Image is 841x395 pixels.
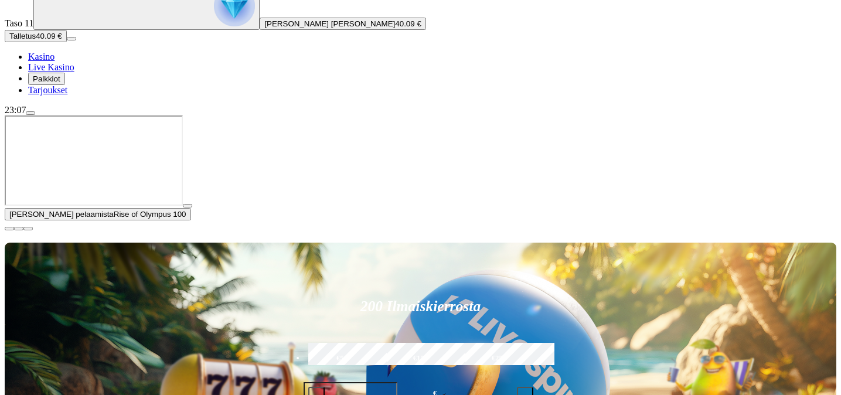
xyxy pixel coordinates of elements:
[28,62,74,72] a: Live Kasino
[5,18,33,28] span: Taso 11
[305,341,379,375] label: €50
[9,32,36,40] span: Talletus
[462,341,536,375] label: €250
[5,52,836,96] nav: Main menu
[5,105,26,115] span: 23:07
[28,85,67,95] a: Tarjoukset
[23,227,33,230] button: fullscreen icon
[5,115,183,206] iframe: Rise of Olympus 100
[5,30,67,42] button: Talletusplus icon40.09 €
[26,111,35,115] button: menu
[33,74,60,83] span: Palkkiot
[28,52,55,62] a: Kasino
[5,227,14,230] button: close icon
[5,208,191,220] button: [PERSON_NAME] pelaamistaRise of Olympus 100
[67,37,76,40] button: menu
[14,227,23,230] button: chevron-down icon
[28,73,65,85] button: Palkkiot
[395,19,421,28] span: 40.09 €
[114,210,186,219] span: Rise of Olympus 100
[36,32,62,40] span: 40.09 €
[260,18,425,30] button: [PERSON_NAME] [PERSON_NAME]40.09 €
[9,210,114,219] span: [PERSON_NAME] pelaamista
[264,19,395,28] span: [PERSON_NAME] [PERSON_NAME]
[183,204,192,207] button: play icon
[384,341,458,375] label: €150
